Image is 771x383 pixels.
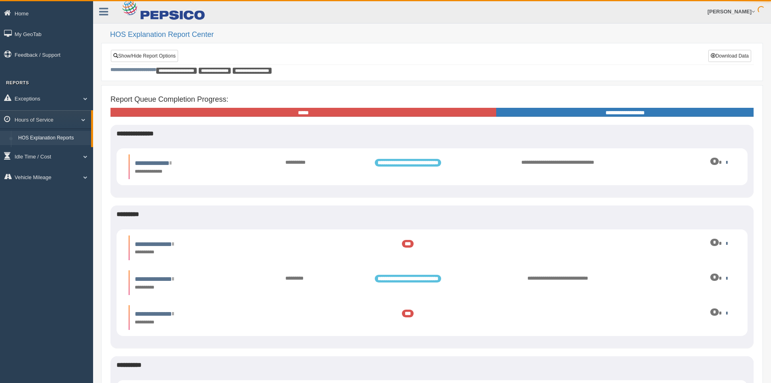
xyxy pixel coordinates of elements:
[110,31,763,39] h2: HOS Explanation Report Center
[129,270,735,295] li: Expand
[15,145,91,160] a: HOS Violation Audit Reports
[129,235,735,260] li: Expand
[129,305,735,330] li: Expand
[111,50,178,62] a: Show/Hide Report Options
[110,96,754,104] h4: Report Queue Completion Progress:
[15,131,91,145] a: HOS Explanation Reports
[708,50,751,62] button: Download Data
[129,154,735,179] li: Expand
